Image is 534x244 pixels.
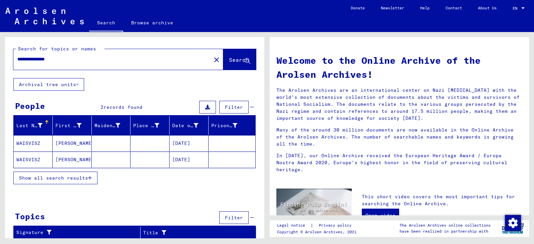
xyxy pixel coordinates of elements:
[276,127,522,148] p: Many of the around 30 million documents are now available in the Online Archive of the Arolsen Ar...
[89,15,123,32] a: Search
[225,104,243,110] span: Filter
[229,56,249,63] span: Search
[362,193,522,207] p: This short video covers the most important tips for searching the Online Archive.
[53,135,92,151] mat-cell: [PERSON_NAME]
[277,222,359,229] div: |
[399,228,491,234] p: have been realized in partnership with
[209,116,255,135] mat-header-cell: Prisoner #
[53,116,92,135] mat-header-cell: First Name
[211,122,237,129] div: Prisoner #
[14,152,53,168] mat-cell: WAISVISZ
[55,120,91,131] div: First Name
[225,215,243,221] span: Filter
[170,116,209,135] mat-header-cell: Date of Birth
[213,56,221,64] mat-icon: close
[16,120,52,131] div: Last Name
[313,222,359,229] a: Privacy policy
[92,116,131,135] mat-header-cell: Maiden Name
[94,120,130,131] div: Maiden Name
[172,122,198,129] div: Date of Birth
[16,122,42,129] div: Last Name
[94,122,120,129] div: Maiden Name
[14,135,53,151] mat-cell: WAISVISZ
[19,175,88,181] span: Show all search results
[133,120,169,131] div: Place of Birth
[170,152,209,168] mat-cell: [DATE]
[16,229,132,236] div: Signature
[276,189,352,230] img: video.jpg
[53,152,92,168] mat-cell: [PERSON_NAME]
[133,122,159,129] div: Place of Birth
[55,122,81,129] div: First Name
[172,120,208,131] div: Date of Birth
[211,120,247,131] div: Prisoner #
[130,116,170,135] mat-header-cell: Place of Birth
[277,222,310,229] a: Legal notice
[399,222,491,228] p: The Arolsen Archives online collections
[14,116,53,135] mat-header-cell: Last Name
[123,15,181,31] a: Browse archive
[143,227,248,238] div: Title
[210,53,223,66] button: Clear
[18,46,96,52] mat-label: Search for topics or names
[219,101,249,113] button: Filter
[143,229,239,236] div: Title
[276,87,522,122] p: The Arolsen Archives are an international center on Nazi [MEDICAL_DATA] with the world’s most ext...
[103,104,143,110] span: records found
[170,135,209,151] mat-cell: [DATE]
[500,220,525,237] img: yv_logo.png
[276,53,522,81] h1: Welcome to the Online Archive of the Arolsen Archives!
[505,215,521,231] img: Change consent
[223,49,256,70] button: Search
[13,172,97,184] button: Show all search results
[15,210,45,222] div: Topics
[13,78,84,91] button: Archival tree units
[16,227,140,238] div: Signature
[100,104,103,110] span: 2
[276,152,522,173] p: In [DATE], our Online Archive received the European Heritage Award / Europa Nostra Award 2020, Eu...
[362,209,399,222] a: Open video
[219,211,249,224] button: Filter
[277,229,359,235] p: Copyright © Arolsen Archives, 2021
[5,8,84,24] img: Arolsen_neg.svg
[15,100,45,112] div: People
[513,6,520,11] span: EN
